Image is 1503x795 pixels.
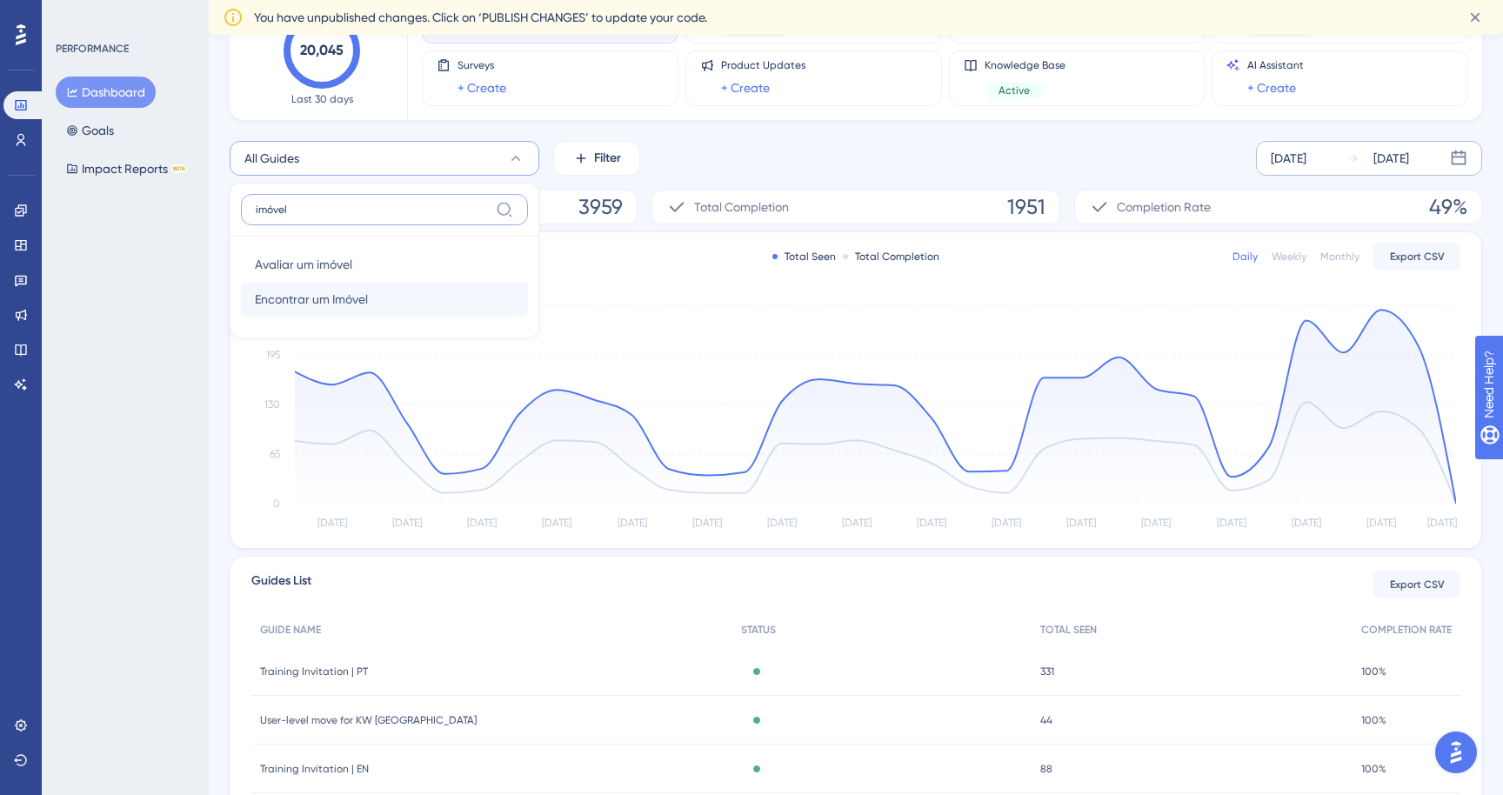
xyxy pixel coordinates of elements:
tspan: [DATE] [467,517,497,529]
a: + Create [458,77,506,98]
span: Export CSV [1390,578,1445,591]
tspan: [DATE] [618,517,647,529]
span: TOTAL SEEN [1040,623,1097,637]
tspan: [DATE] [1217,517,1246,529]
button: All Guides [230,141,539,176]
span: All Guides [244,148,299,169]
text: 20,045 [300,42,344,58]
span: 44 [1040,713,1052,727]
span: AI Assistant [1247,58,1304,72]
tspan: [DATE] [542,517,571,529]
span: Product Updates [721,58,805,72]
div: Monthly [1320,250,1359,264]
div: PERFORMANCE [56,42,129,56]
tspan: [DATE] [842,517,872,529]
span: Total Completion [694,197,789,217]
tspan: [DATE] [392,517,422,529]
div: [DATE] [1373,148,1409,169]
button: Filter [553,141,640,176]
tspan: 130 [264,398,280,411]
button: Avaliar um imóvel [241,247,528,282]
tspan: 195 [266,349,280,361]
iframe: UserGuiding AI Assistant Launcher [1430,726,1482,778]
tspan: [DATE] [692,517,722,529]
div: Total Completion [843,250,939,264]
input: Search... [256,203,489,217]
tspan: [DATE] [1066,517,1096,529]
span: Training Invitation | EN [260,762,369,776]
div: Total Seen [772,250,836,264]
a: + Create [1247,77,1296,98]
button: Encontrar um Imóvel [241,282,528,317]
span: Active [999,84,1030,97]
span: User-level move for KW [GEOGRAPHIC_DATA] [260,713,477,727]
button: Export CSV [1373,243,1460,271]
button: Goals [56,115,124,146]
tspan: [DATE] [1292,517,1321,529]
tspan: [DATE] [1366,517,1396,529]
tspan: 65 [270,448,280,460]
span: 100% [1361,762,1386,776]
tspan: [DATE] [1427,517,1457,529]
span: Filter [594,148,621,169]
div: Daily [1232,250,1258,264]
span: Completion Rate [1117,197,1211,217]
div: BETA [171,164,187,173]
button: Export CSV [1373,571,1460,598]
span: STATUS [741,623,776,637]
tspan: [DATE] [317,517,347,529]
span: Knowledge Base [985,58,1065,72]
span: Avaliar um imóvel [255,254,352,275]
button: Impact ReportsBETA [56,153,197,184]
button: Dashboard [56,77,156,108]
span: Last 30 days [291,92,353,106]
span: 100% [1361,665,1386,678]
span: Training Invitation | PT [260,665,368,678]
span: Surveys [458,58,506,72]
span: 88 [1040,762,1052,776]
tspan: [DATE] [767,517,797,529]
span: 100% [1361,713,1386,727]
div: Weekly [1272,250,1306,264]
tspan: [DATE] [992,517,1021,529]
span: GUIDE NAME [260,623,321,637]
span: Encontrar um Imóvel [255,289,368,310]
span: 1951 [1007,193,1045,221]
tspan: [DATE] [1141,517,1171,529]
span: Need Help? [41,4,109,25]
span: 331 [1040,665,1054,678]
div: [DATE] [1271,148,1306,169]
span: Guides List [251,571,311,598]
tspan: [DATE] [917,517,946,529]
span: 3959 [578,193,623,221]
span: COMPLETION RATE [1361,623,1452,637]
a: + Create [721,77,770,98]
tspan: 0 [273,498,280,510]
span: 49% [1429,193,1467,221]
span: Export CSV [1390,250,1445,264]
span: You have unpublished changes. Click on ‘PUBLISH CHANGES’ to update your code. [254,7,707,28]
